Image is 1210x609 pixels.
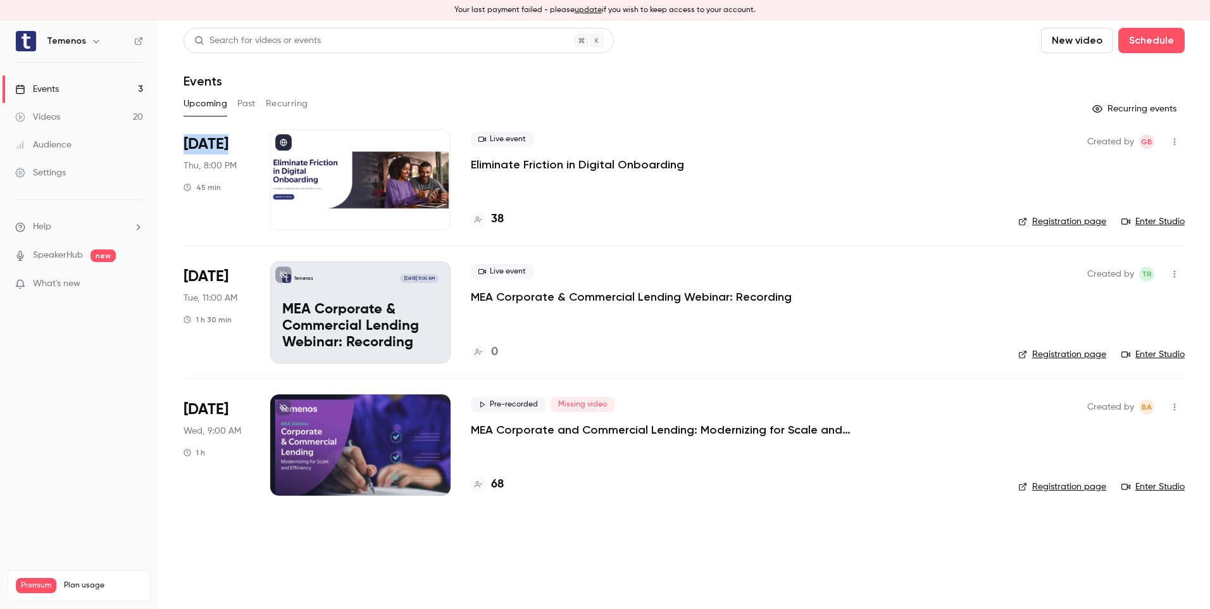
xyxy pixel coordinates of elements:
[1142,267,1152,282] span: TR
[282,302,439,351] p: MEA Corporate & Commercial Lending Webinar: Recording
[471,476,504,493] a: 68
[194,34,321,47] div: Search for videos or events
[184,134,228,154] span: [DATE]
[184,394,250,496] div: Sep 10 Wed, 9:00 AM (Africa/Johannesburg)
[90,249,116,262] span: new
[1018,348,1106,361] a: Registration page
[400,274,438,283] span: [DATE] 11:00 AM
[15,220,143,234] li: help-dropdown-opener
[1139,399,1154,415] span: Balamurugan Arunachalam
[33,220,51,234] span: Help
[184,73,222,89] h1: Events
[1087,399,1134,415] span: Created by
[266,94,308,114] button: Recurring
[184,399,228,420] span: [DATE]
[471,211,504,228] a: 38
[471,132,533,147] span: Live event
[471,397,546,412] span: Pre-recorded
[184,315,232,325] div: 1 h 30 min
[33,277,80,291] span: What's new
[471,157,684,172] a: Eliminate Friction in Digital Onboarding
[33,249,83,262] a: SpeakerHub
[491,211,504,228] h4: 38
[16,31,36,51] img: Temenos
[1041,28,1113,53] button: New video
[1087,134,1134,149] span: Created by
[15,83,59,96] div: Events
[551,397,614,412] span: Missing video
[471,289,792,304] a: MEA Corporate & Commercial Lending Webinar: Recording
[471,264,533,279] span: Live event
[471,422,851,437] a: MEA Corporate and Commercial Lending: Modernizing for Scale and Efficiency
[15,139,72,151] div: Audience
[491,476,504,493] h4: 68
[1139,134,1154,149] span: Ganesh Babu
[184,425,241,437] span: Wed, 9:00 AM
[184,182,221,192] div: 45 min
[1142,399,1152,415] span: BA
[184,160,237,172] span: Thu, 8:00 PM
[1018,215,1106,228] a: Registration page
[471,344,498,361] a: 0
[294,275,313,282] p: Temenos
[184,448,205,458] div: 1 h
[491,344,498,361] h4: 0
[454,4,756,16] p: Your last payment failed - please if you wish to keep access to your account.
[15,111,60,123] div: Videos
[1118,28,1185,53] button: Schedule
[184,129,250,230] div: Aug 28 Thu, 2:00 PM (America/New York)
[15,166,66,179] div: Settings
[184,292,237,304] span: Tue, 11:00 AM
[128,279,143,290] iframe: Noticeable Trigger
[1087,267,1134,282] span: Created by
[575,4,602,16] button: update
[16,578,56,593] span: Premium
[270,261,451,363] a: MEA Corporate & Commercial Lending Webinar: Recording Temenos[DATE] 11:00 AMMEA Corporate & Comme...
[1121,348,1185,361] a: Enter Studio
[1087,99,1185,119] button: Recurring events
[47,35,86,47] h6: Temenos
[1121,480,1185,493] a: Enter Studio
[64,581,142,591] span: Plan usage
[184,94,227,114] button: Upcoming
[1141,134,1152,149] span: GB
[184,267,228,287] span: [DATE]
[237,94,256,114] button: Past
[1139,267,1154,282] span: Terniell Ramlah
[184,261,250,363] div: Sep 2 Tue, 11:00 AM (Africa/Johannesburg)
[1121,215,1185,228] a: Enter Studio
[1018,480,1106,493] a: Registration page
